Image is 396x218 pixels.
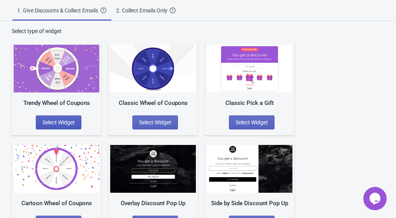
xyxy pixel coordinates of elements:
[110,99,196,108] div: Classic Wheel of Coupons
[132,115,178,129] button: Select Widget
[110,145,196,193] img: full_screen_popup.jpg
[36,115,81,129] button: Select Widget
[236,119,268,126] span: Select Widget
[229,115,275,129] button: Select Widget
[14,99,99,108] div: Trendy Wheel of Coupons
[207,199,292,208] div: Side by Side Discount Pop Up
[14,45,99,92] img: trendy_game.png
[110,45,196,92] img: classic_game.jpg
[12,27,384,35] div: Select type of widget
[42,119,75,126] span: Select Widget
[139,119,171,126] span: Select Widget
[14,199,99,208] div: Cartoon Wheel of Coupons
[207,145,292,193] img: regular_popup.jpg
[14,145,99,193] img: cartoon_game.jpg
[363,187,388,210] iframe: chat widget
[207,99,292,108] div: Classic Pick a Gift
[110,199,196,208] div: Overlay Discount Pop Up
[17,7,100,14] div: 1. Give Discounts & Collect Emails
[116,7,170,14] div: 2. Collect Emails Only
[207,45,292,92] img: gift_game.jpg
